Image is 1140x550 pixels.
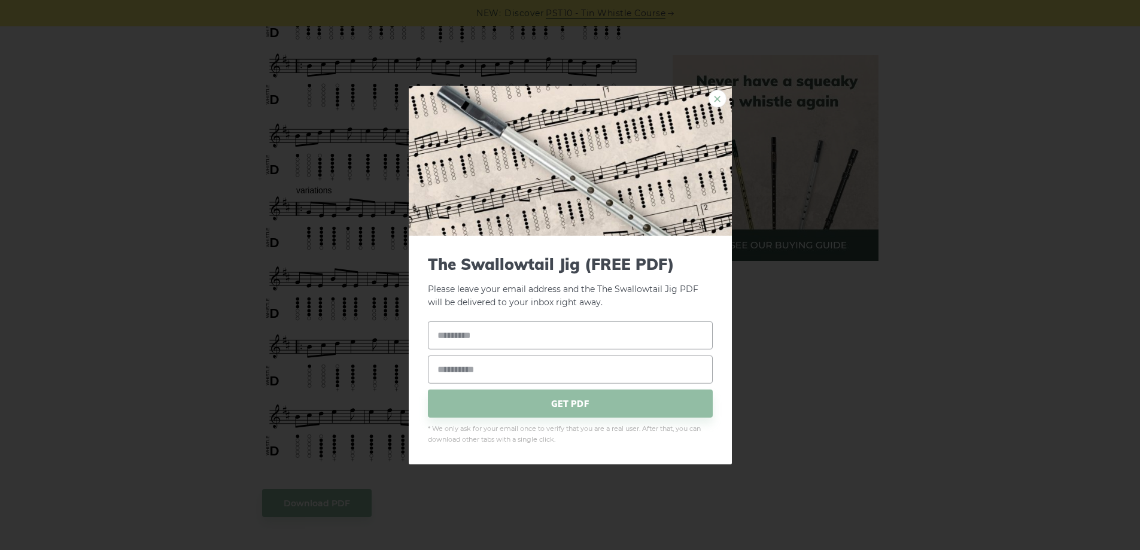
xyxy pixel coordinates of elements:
[709,89,726,107] a: ×
[428,254,713,273] span: The Swallowtail Jig (FREE PDF)
[428,390,713,418] span: GET PDF
[409,86,732,235] img: Tin Whistle Tab Preview
[428,254,713,309] p: Please leave your email address and the The Swallowtail Jig PDF will be delivered to your inbox r...
[428,424,713,445] span: * We only ask for your email once to verify that you are a real user. After that, you can downloa...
